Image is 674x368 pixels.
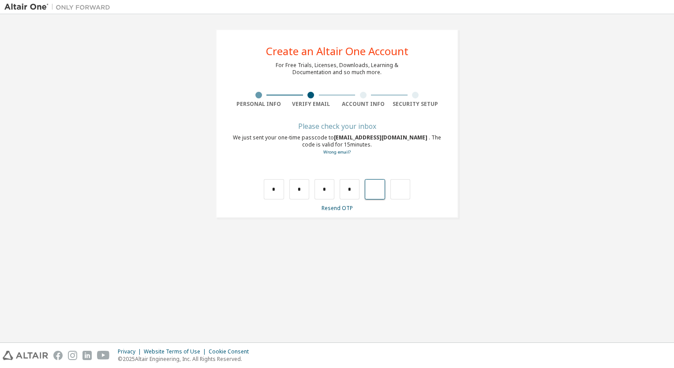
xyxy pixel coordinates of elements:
a: Go back to the registration form [323,149,351,155]
span: [EMAIL_ADDRESS][DOMAIN_NAME] [334,134,429,141]
div: For Free Trials, Licenses, Downloads, Learning & Documentation and so much more. [276,62,398,76]
img: youtube.svg [97,351,110,360]
div: Personal Info [232,101,285,108]
div: Create an Altair One Account [266,46,408,56]
div: We just sent your one-time passcode to . The code is valid for 15 minutes. [232,134,442,156]
div: Privacy [118,348,144,355]
img: linkedin.svg [82,351,92,360]
div: Security Setup [389,101,442,108]
div: Verify Email [285,101,337,108]
a: Resend OTP [322,204,353,212]
img: facebook.svg [53,351,63,360]
div: Account Info [337,101,389,108]
img: altair_logo.svg [3,351,48,360]
div: Website Terms of Use [144,348,209,355]
div: Cookie Consent [209,348,254,355]
img: instagram.svg [68,351,77,360]
img: Altair One [4,3,115,11]
div: Please check your inbox [232,124,442,129]
p: © 2025 Altair Engineering, Inc. All Rights Reserved. [118,355,254,363]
